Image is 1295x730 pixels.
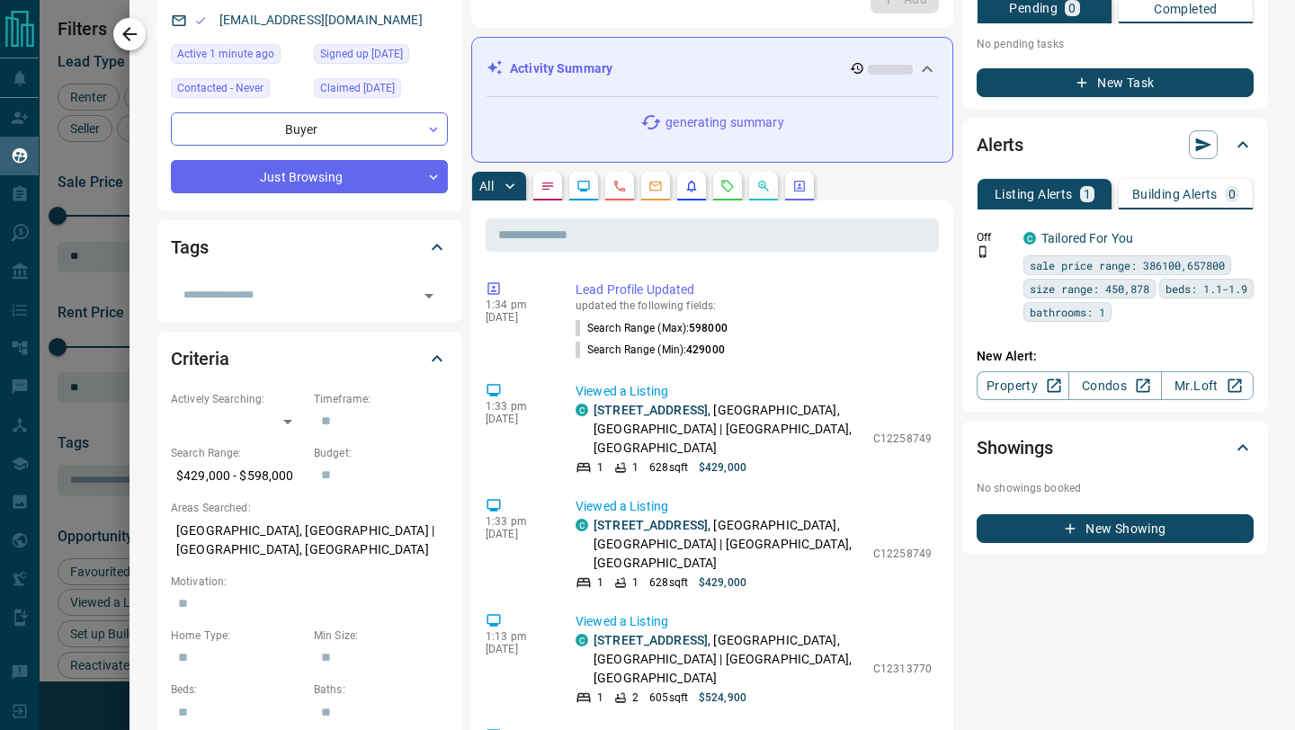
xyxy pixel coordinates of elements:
p: [GEOGRAPHIC_DATA], [GEOGRAPHIC_DATA] | [GEOGRAPHIC_DATA], [GEOGRAPHIC_DATA] [171,516,448,565]
h2: Alerts [977,130,1023,159]
span: Claimed [DATE] [320,79,395,97]
p: Beds: [171,681,305,698]
p: 1:33 pm [486,400,549,413]
svg: Notes [540,179,555,193]
div: Showings [977,426,1254,469]
span: bathrooms: 1 [1030,303,1105,321]
p: No showings booked [977,480,1254,496]
p: generating summary [665,113,783,132]
p: Building Alerts [1132,188,1218,200]
p: Home Type: [171,628,305,644]
a: Condos [1068,371,1161,400]
span: sale price range: 386100,657800 [1030,256,1225,274]
p: 1 [632,574,639,591]
span: size range: 450,878 [1030,280,1149,298]
div: condos.ca [1023,232,1036,245]
p: 628 sqft [649,459,688,476]
p: All [479,180,494,192]
p: $429,000 [699,459,746,476]
a: Property [977,371,1069,400]
svg: Calls [612,179,627,193]
p: C12258749 [873,431,932,447]
a: Mr.Loft [1161,371,1254,400]
p: New Alert: [977,347,1254,366]
div: Wed Jan 20 2021 [314,78,448,103]
p: Pending [1009,2,1058,14]
p: [DATE] [486,528,549,540]
h2: Tags [171,233,208,262]
p: 1 [597,574,603,591]
svg: Lead Browsing Activity [576,179,591,193]
div: Activity Summary [487,52,938,85]
a: Tailored For You [1041,231,1133,245]
h2: Criteria [171,344,229,373]
p: Viewed a Listing [576,382,932,401]
p: C12258749 [873,546,932,562]
div: condos.ca [576,634,588,646]
p: [DATE] [486,311,549,324]
div: Just Browsing [171,160,448,193]
p: Baths: [314,681,448,698]
div: Tags [171,226,448,269]
p: Completed [1154,3,1218,15]
p: 0 [1068,2,1076,14]
div: Wed Dec 16 2020 [314,44,448,69]
p: 1:34 pm [486,298,549,311]
a: [STREET_ADDRESS] [594,403,708,417]
p: 1 [597,459,603,476]
a: [STREET_ADDRESS] [594,633,708,647]
div: Buyer [171,112,448,146]
button: New Showing [977,514,1254,543]
p: Areas Searched: [171,500,448,516]
p: Motivation: [171,574,448,590]
div: condos.ca [576,404,588,416]
svg: Opportunities [756,179,771,193]
p: Off [977,229,1013,245]
p: 1 [632,459,639,476]
p: Search Range (Min) : [576,342,725,358]
p: Budget: [314,445,448,461]
p: 1 [1084,188,1091,200]
p: updated the following fields: [576,299,932,312]
p: 628 sqft [649,574,688,591]
p: Actively Searching: [171,391,305,407]
span: Active 1 minute ago [177,45,274,63]
h2: Showings [977,433,1053,462]
p: $429,000 - $598,000 [171,461,305,491]
p: Activity Summary [510,59,612,78]
p: 1:33 pm [486,515,549,528]
p: Timeframe: [314,391,448,407]
p: Search Range (Max) : [576,320,728,336]
svg: Email Valid [194,14,207,27]
p: Viewed a Listing [576,612,932,631]
p: , [GEOGRAPHIC_DATA], [GEOGRAPHIC_DATA] | [GEOGRAPHIC_DATA], [GEOGRAPHIC_DATA] [594,516,864,573]
p: Lead Profile Updated [576,280,932,299]
svg: Requests [720,179,735,193]
p: , [GEOGRAPHIC_DATA], [GEOGRAPHIC_DATA] | [GEOGRAPHIC_DATA], [GEOGRAPHIC_DATA] [594,631,864,688]
div: condos.ca [576,519,588,531]
p: , [GEOGRAPHIC_DATA], [GEOGRAPHIC_DATA] | [GEOGRAPHIC_DATA], [GEOGRAPHIC_DATA] [594,401,864,458]
p: C12313770 [873,661,932,677]
p: $524,900 [699,690,746,706]
span: 598000 [689,322,728,334]
span: beds: 1.1-1.9 [1165,280,1247,298]
button: Open [416,283,442,308]
p: [DATE] [486,413,549,425]
p: 2 [632,690,639,706]
div: Criteria [171,337,448,380]
p: 1:13 pm [486,630,549,643]
svg: Push Notification Only [977,245,989,258]
p: 1 [597,690,603,706]
div: Alerts [977,123,1254,166]
a: [EMAIL_ADDRESS][DOMAIN_NAME] [219,13,423,27]
span: Contacted - Never [177,79,263,97]
span: 429000 [686,343,725,356]
p: Listing Alerts [995,188,1073,200]
svg: Emails [648,179,663,193]
p: 0 [1228,188,1236,200]
p: Min Size: [314,628,448,644]
p: [DATE] [486,643,549,655]
p: 605 sqft [649,690,688,706]
a: [STREET_ADDRESS] [594,518,708,532]
p: Search Range: [171,445,305,461]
